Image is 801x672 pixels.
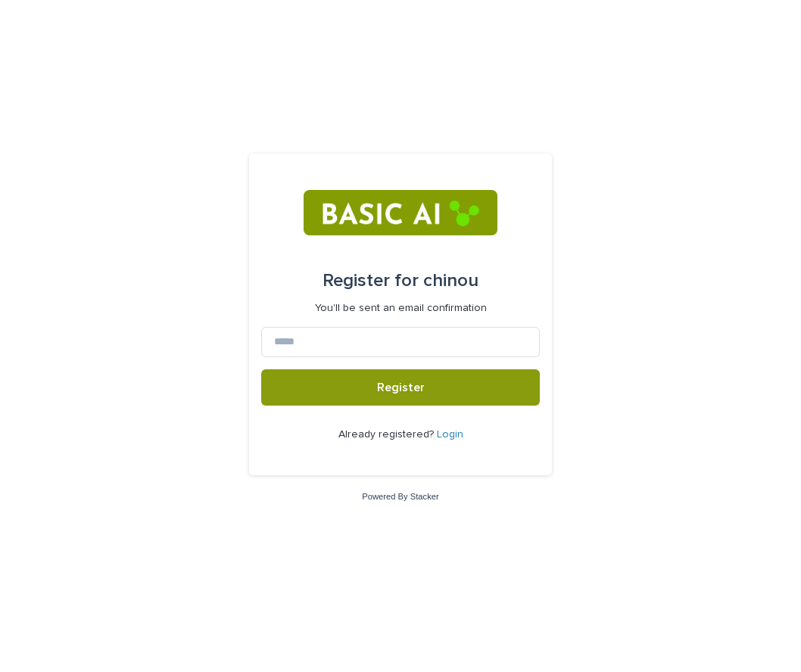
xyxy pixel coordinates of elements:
button: Register [261,369,540,406]
span: Register [377,381,425,394]
span: Already registered? [338,429,437,440]
a: Powered By Stacker [362,492,438,501]
p: You'll be sent an email confirmation [315,302,487,315]
a: Login [437,429,463,440]
img: RtIB8pj2QQiOZo6waziI [304,190,497,235]
span: Register for [323,272,419,290]
div: chinou [323,260,478,302]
